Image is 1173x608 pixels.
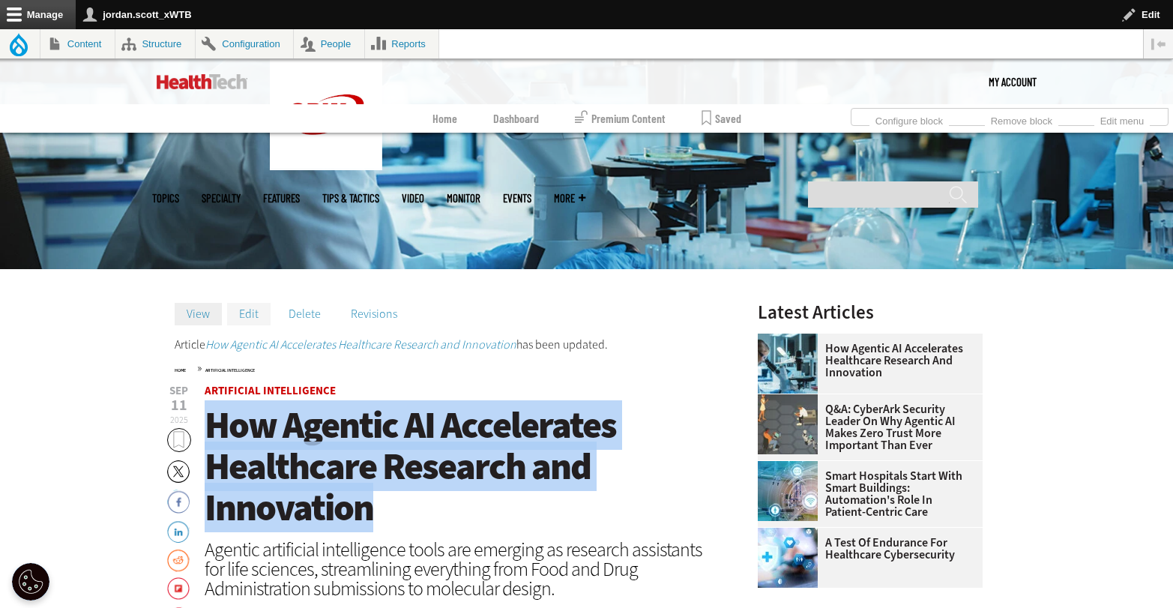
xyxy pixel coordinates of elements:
[493,104,539,133] a: Dashboard
[270,158,382,174] a: CDW
[758,528,825,540] a: Healthcare cybersecurity
[989,59,1037,104] a: My Account
[202,193,241,204] span: Specialty
[227,303,271,325] a: Edit
[432,104,457,133] a: Home
[175,339,719,351] div: Status message
[758,470,974,518] a: Smart Hospitals Start With Smart Buildings: Automation's Role in Patient-Centric Care
[1094,111,1150,127] a: Edit menu
[12,563,49,601] div: Cookie Settings
[167,385,191,397] span: Sep
[175,367,186,373] a: Home
[758,334,818,394] img: scientist looks through microscope in lab
[503,193,531,204] a: Events
[12,563,49,601] button: Open Preferences
[989,59,1037,104] div: User menu
[205,383,336,398] a: Artificial Intelligence
[339,303,409,325] a: Revisions
[277,303,333,325] a: Delete
[167,398,191,413] span: 11
[1144,29,1173,58] button: Vertical orientation
[294,29,364,58] a: People
[205,400,616,532] span: How Agentic AI Accelerates Healthcare Research and Innovation
[263,193,300,204] a: Features
[175,303,222,325] a: View
[157,74,247,89] img: Home
[196,29,293,58] a: Configuration
[205,540,719,598] div: Agentic artificial intelligence tools are emerging as research assistants for life sciences, stre...
[985,111,1058,127] a: Remove block
[758,403,974,451] a: Q&A: CyberArk Security Leader on Why Agentic AI Makes Zero Trust More Important Than Ever
[758,394,825,406] a: Group of humans and robots accessing a network
[758,394,818,454] img: Group of humans and robots accessing a network
[758,461,825,473] a: Smart hospital
[869,111,949,127] a: Configure block
[758,528,818,588] img: Healthcare cybersecurity
[758,334,825,346] a: scientist looks through microscope in lab
[205,367,255,373] a: Artificial Intelligence
[205,337,516,352] a: How Agentic AI Accelerates Healthcare Research and Innovation
[554,193,585,204] span: More
[447,193,480,204] a: MonITor
[322,193,379,204] a: Tips & Tactics
[758,461,818,521] img: Smart hospital
[575,104,666,133] a: Premium Content
[402,193,424,204] a: Video
[40,29,115,58] a: Content
[175,362,719,374] div: »
[365,29,439,58] a: Reports
[152,193,179,204] span: Topics
[270,59,382,170] img: Home
[170,414,188,426] span: 2025
[702,104,741,133] a: Saved
[758,537,974,561] a: A Test of Endurance for Healthcare Cybersecurity
[758,303,983,322] h3: Latest Articles
[758,343,974,379] a: How Agentic AI Accelerates Healthcare Research and Innovation
[115,29,195,58] a: Structure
